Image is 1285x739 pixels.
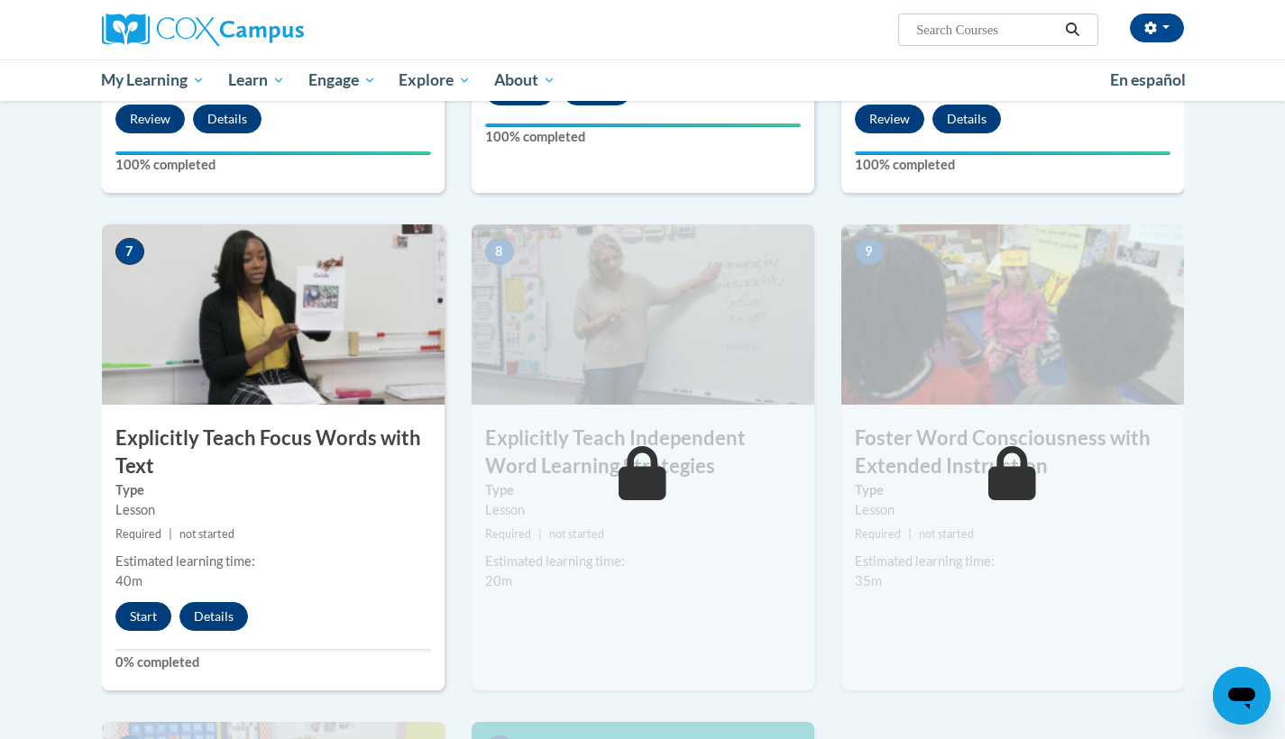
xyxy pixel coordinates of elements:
[482,59,567,101] a: About
[1059,19,1086,41] button: Search
[472,224,814,405] img: Course Image
[485,573,512,588] span: 20m
[841,424,1184,480] h3: Foster Word Consciousness with Extended Instruction
[855,238,884,265] span: 9
[538,527,542,541] span: |
[1110,70,1186,89] span: En español
[90,59,217,101] a: My Learning
[308,69,376,91] span: Engage
[115,527,161,541] span: Required
[919,527,974,541] span: not started
[485,480,801,500] label: Type
[115,552,431,571] div: Estimated learning time:
[102,14,304,46] img: Cox Campus
[485,238,514,265] span: 8
[855,105,924,133] button: Review
[855,527,901,541] span: Required
[549,527,604,541] span: not started
[297,59,388,101] a: Engage
[75,59,1211,101] div: Main menu
[1130,14,1184,42] button: Account Settings
[115,238,144,265] span: 7
[908,527,912,541] span: |
[1213,667,1271,725] iframe: Button to launch messaging window
[914,19,1059,41] input: Search Courses
[102,224,445,405] img: Course Image
[855,552,1170,571] div: Estimated learning time:
[228,69,285,91] span: Learn
[115,602,171,631] button: Start
[115,480,431,500] label: Type
[179,527,234,541] span: not started
[494,69,555,91] span: About
[102,14,445,46] a: Cox Campus
[855,151,1170,155] div: Your progress
[855,155,1170,175] label: 100% completed
[115,151,431,155] div: Your progress
[485,500,801,520] div: Lesson
[485,123,801,127] div: Your progress
[399,69,471,91] span: Explore
[101,69,205,91] span: My Learning
[115,652,431,672] label: 0% completed
[485,527,531,541] span: Required
[102,424,445,480] h3: Explicitly Teach Focus Words with Text
[472,424,814,480] h3: Explicitly Teach Independent Word Learning Strategies
[485,127,801,147] label: 100% completed
[485,552,801,571] div: Estimated learning time:
[932,105,1001,133] button: Details
[855,480,1170,500] label: Type
[1098,61,1198,99] a: En español
[115,573,142,588] span: 40m
[169,527,172,541] span: |
[115,500,431,520] div: Lesson
[179,602,248,631] button: Details
[115,105,185,133] button: Review
[387,59,482,101] a: Explore
[115,155,431,175] label: 100% completed
[841,224,1184,405] img: Course Image
[855,500,1170,520] div: Lesson
[855,573,882,588] span: 35m
[216,59,297,101] a: Learn
[193,105,262,133] button: Details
